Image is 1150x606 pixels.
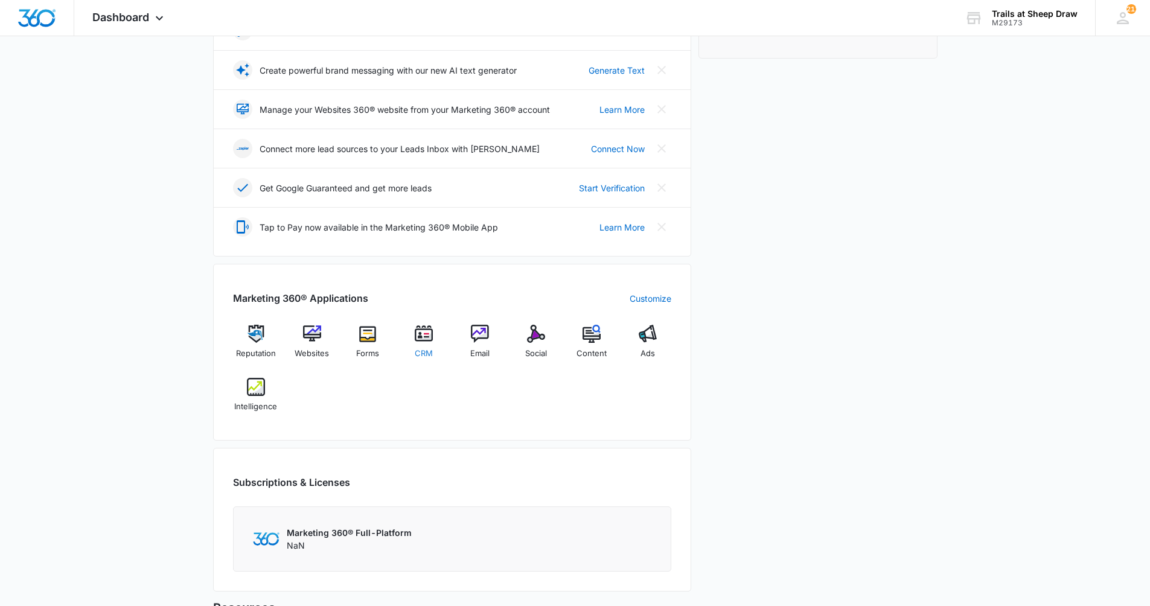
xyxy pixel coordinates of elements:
a: Reputation [233,325,280,368]
p: Tap to Pay now available in the Marketing 360® Mobile App [260,221,498,234]
span: Social [525,348,547,360]
a: CRM [401,325,447,368]
a: Learn More [599,103,645,116]
a: Generate Text [589,64,645,77]
button: Close [652,100,671,119]
h2: Marketing 360® Applications [233,291,368,305]
a: Social [513,325,559,368]
span: Websites [295,348,329,360]
a: Forms [345,325,391,368]
p: Manage your Websites 360® website from your Marketing 360® account [260,103,550,116]
button: Close [652,139,671,158]
a: Start Verification [579,182,645,194]
a: Intelligence [233,378,280,421]
span: Forms [356,348,379,360]
span: Intelligence [234,401,277,413]
a: Websites [289,325,335,368]
div: account id [992,19,1078,27]
a: Content [569,325,615,368]
img: Marketing 360 Logo [253,532,280,545]
span: Content [577,348,607,360]
div: notifications count [1126,4,1136,14]
span: Ads [640,348,655,360]
p: Get Google Guaranteed and get more leads [260,182,432,194]
p: Marketing 360® Full-Platform [287,526,412,539]
span: Email [470,348,490,360]
a: Connect Now [591,142,645,155]
div: NaN [287,526,412,552]
div: account name [992,9,1078,19]
span: Reputation [236,348,276,360]
h2: Subscriptions & Licenses [233,475,350,490]
button: Close [652,217,671,237]
span: 211 [1126,4,1136,14]
a: Learn More [599,221,645,234]
a: Customize [630,292,671,305]
span: Dashboard [92,11,149,24]
button: Close [652,178,671,197]
p: Connect more lead sources to your Leads Inbox with [PERSON_NAME] [260,142,540,155]
a: Ads [625,325,671,368]
span: CRM [415,348,433,360]
p: Create powerful brand messaging with our new AI text generator [260,64,517,77]
a: Email [457,325,503,368]
button: Close [652,60,671,80]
